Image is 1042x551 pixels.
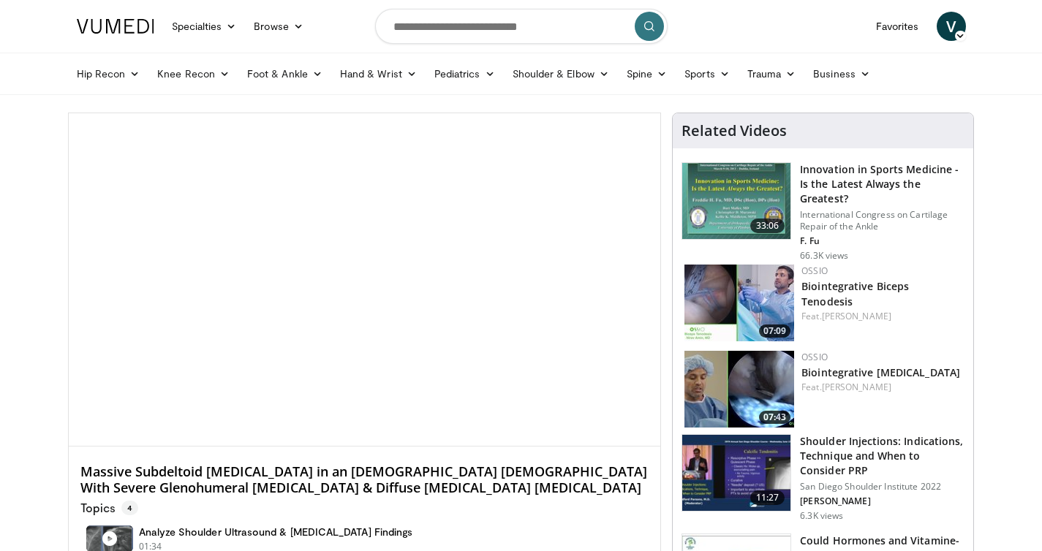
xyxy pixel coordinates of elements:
h3: Shoulder Injections: Indications, Technique and When to Consider PRP [800,434,964,478]
h4: Related Videos [682,122,787,140]
a: OSSIO [801,265,828,277]
a: Favorites [867,12,928,41]
a: V [937,12,966,41]
img: VuMedi Logo [77,19,154,34]
span: 07:09 [759,324,790,338]
a: OSSIO [801,351,828,363]
a: 07:43 [684,351,794,427]
h4: Analyze Shoulder Ultrasound & [MEDICAL_DATA] Findings [139,525,413,539]
span: 33:06 [750,218,785,233]
a: Hip Recon [68,59,149,88]
img: f54b0be7-13b6-4977-9a5b-cecc55ea2090.150x105_q85_crop-smart_upscale.jpg [684,265,794,341]
p: Topics [80,501,138,515]
a: Biointegrative Biceps Tenodesis [801,279,909,308]
a: Sports [676,59,739,88]
img: 0c794cab-9135-4761-9c1d-251fe1ec8b0b.150x105_q85_crop-smart_upscale.jpg [682,435,790,511]
a: Specialties [163,12,246,41]
a: 33:06 Innovation in Sports Medicine - Is the Latest Always the Greatest? International Congress o... [682,162,964,262]
a: [PERSON_NAME] [822,381,891,393]
span: 07:43 [759,411,790,424]
div: Feat. [801,310,962,323]
span: 11:27 [750,490,785,505]
p: F. Fu [800,235,964,247]
a: Trauma [739,59,805,88]
a: Hand & Wrist [331,59,426,88]
img: 3fbd5ba4-9555-46dd-8132-c1644086e4f5.150x105_q85_crop-smart_upscale.jpg [684,351,794,427]
p: 6.3K views [800,510,843,522]
video-js: Video Player [69,113,661,446]
a: Spine [618,59,676,88]
p: International Congress on Cartilage Repair of the Ankle [800,209,964,232]
img: Title_Dublin_VuMedi_1.jpg.150x105_q85_crop-smart_upscale.jpg [682,163,790,239]
a: Browse [245,12,312,41]
p: San Diego Shoulder Institute 2022 [800,481,964,493]
a: [PERSON_NAME] [822,310,891,322]
p: [PERSON_NAME] [800,495,964,507]
a: Pediatrics [426,59,504,88]
div: Feat. [801,381,962,394]
p: 66.3K views [800,250,848,262]
a: Knee Recon [148,59,238,88]
span: 4 [121,501,138,515]
a: Shoulder & Elbow [504,59,618,88]
a: 11:27 Shoulder Injections: Indications, Technique and When to Consider PRP San Diego Shoulder Ins... [682,434,964,522]
a: Biointegrative [MEDICAL_DATA] [801,365,960,379]
a: Business [804,59,879,88]
h3: Innovation in Sports Medicine - Is the Latest Always the Greatest? [800,162,964,206]
h4: Massive Subdeltoid [MEDICAL_DATA] in an [DEMOGRAPHIC_DATA] [DEMOGRAPHIC_DATA] With Severe Glenohu... [80,464,649,495]
a: 07:09 [684,265,794,341]
a: Foot & Ankle [238,59,331,88]
input: Search topics, interventions [375,9,668,44]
